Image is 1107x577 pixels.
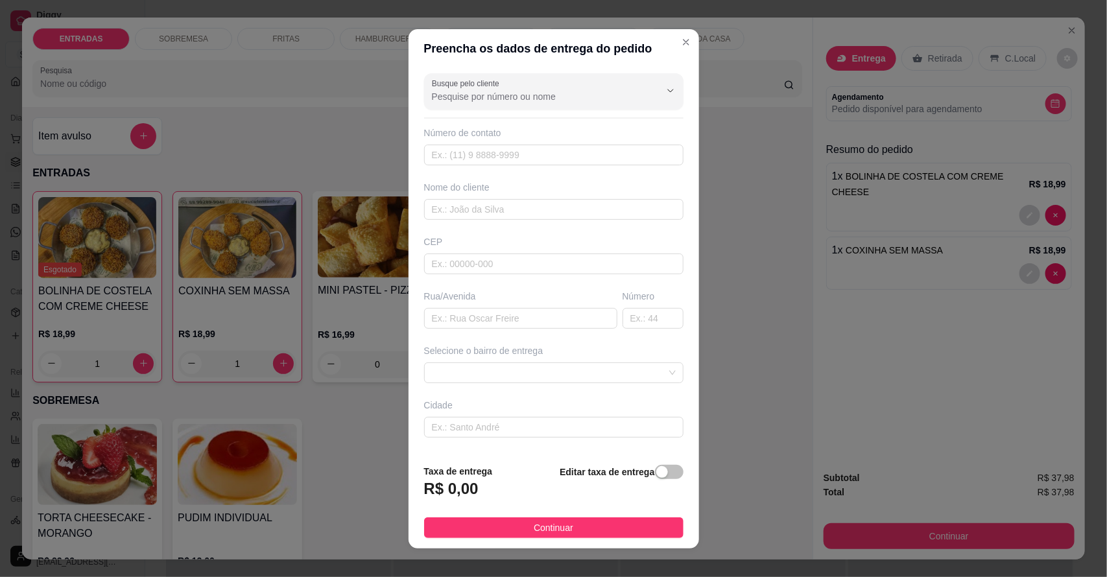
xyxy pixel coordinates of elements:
input: Ex.: 00000-000 [424,253,684,274]
input: Ex.: Santo André [424,417,684,438]
div: Cidade [424,399,684,412]
div: Número de contato [424,126,684,139]
strong: Taxa de entrega [424,466,493,477]
div: Selecione o bairro de entrega [424,344,684,357]
h3: R$ 0,00 [424,478,479,499]
button: Show suggestions [660,80,681,101]
label: Busque pelo cliente [432,78,504,89]
input: Ex.: João da Silva [424,199,684,220]
button: Close [676,32,696,53]
button: Continuar [424,517,684,538]
div: CEP [424,235,684,248]
input: Busque pelo cliente [432,90,639,103]
div: Complemento [424,453,684,466]
div: Número [623,290,684,303]
input: Ex.: Rua Oscar Freire [424,308,617,329]
strong: Editar taxa de entrega [560,467,654,477]
input: Ex.: 44 [623,308,684,329]
span: Continuar [534,521,573,535]
div: Nome do cliente [424,181,684,194]
input: Ex.: (11) 9 8888-9999 [424,145,684,165]
header: Preencha os dados de entrega do pedido [409,29,699,68]
div: Rua/Avenida [424,290,617,303]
